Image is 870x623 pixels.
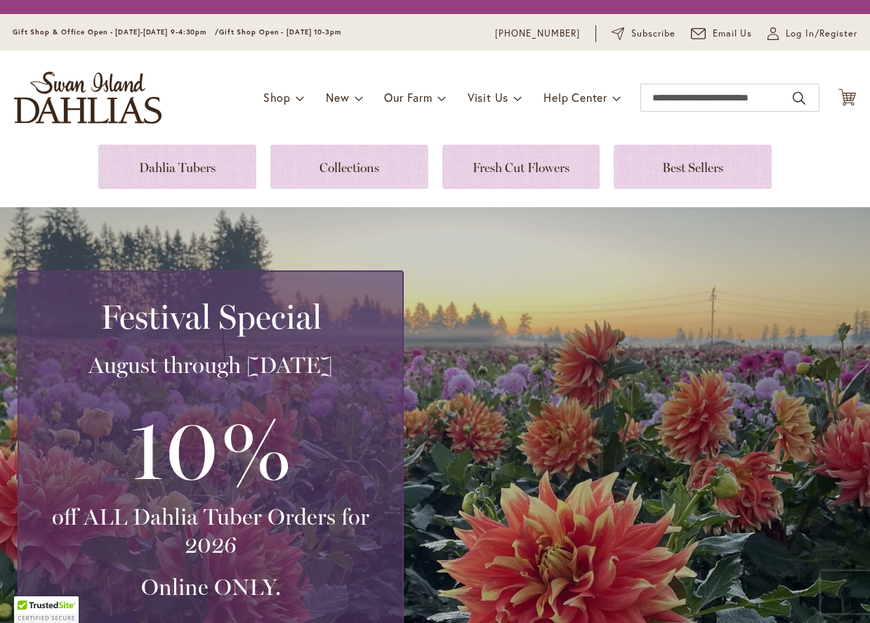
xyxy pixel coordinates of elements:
[495,27,580,41] a: [PHONE_NUMBER]
[36,297,385,336] h2: Festival Special
[631,27,675,41] span: Subscribe
[219,27,341,37] span: Gift Shop Open - [DATE] 10-3pm
[14,72,162,124] a: store logo
[767,27,857,41] a: Log In/Register
[326,90,349,105] span: New
[691,27,753,41] a: Email Us
[36,351,385,379] h3: August through [DATE]
[36,393,385,503] h3: 10%
[793,87,805,110] button: Search
[36,503,385,559] h3: off ALL Dahlia Tuber Orders for 2026
[263,90,291,105] span: Shop
[612,27,675,41] a: Subscribe
[468,90,508,105] span: Visit Us
[786,27,857,41] span: Log In/Register
[713,27,753,41] span: Email Us
[13,27,219,37] span: Gift Shop & Office Open - [DATE]-[DATE] 9-4:30pm /
[543,90,607,105] span: Help Center
[384,90,432,105] span: Our Farm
